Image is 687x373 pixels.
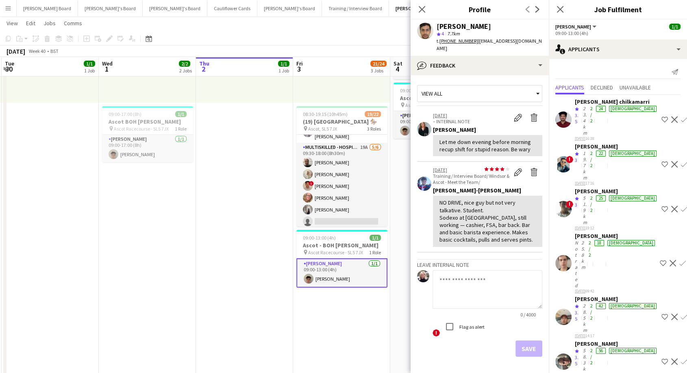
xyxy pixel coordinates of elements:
[439,138,536,153] div: Let me down evening before morning recup shift for stupid reason. Be wary
[303,235,336,241] span: 09:00-13:00 (4h)
[555,24,598,30] button: [PERSON_NAME]
[607,240,655,246] div: [DEMOGRAPHIC_DATA]
[207,0,257,16] button: Cauliflower Cards
[433,126,542,133] div: [PERSON_NAME]
[441,31,444,37] span: 4
[575,232,657,240] div: [PERSON_NAME]
[589,240,591,258] app-skills-label: 2/2
[575,143,658,150] div: [PERSON_NAME]
[439,199,536,243] div: NO DRIVE, nice guy but not very talkative. Student. Sodexo at [GEOGRAPHIC_DATA], still working — ...
[26,20,35,27] span: Edit
[590,105,593,124] app-skills-label: 2/2
[422,90,442,97] span: View all
[590,150,593,168] app-skills-label: 2/2
[575,188,658,195] div: [PERSON_NAME]
[591,85,613,90] span: Declined
[581,303,589,333] div: 28.5km
[549,39,687,59] div: Applicants
[369,249,381,255] span: 1 Role
[405,102,460,108] span: Ascot Racecourse - SL5 7JX
[417,261,542,268] h3: Leave internal note
[620,85,651,90] span: Unavailable
[555,24,591,30] span: Porter - BOH
[400,87,433,94] span: 09:00-13:00 (4h)
[437,38,478,44] span: t.
[296,143,387,229] app-card-role: Multiskilled - Hospitality19A5/609:30-18:00 (8h30m)[PERSON_NAME][PERSON_NAME]![PERSON_NAME][PERSO...
[575,136,585,141] tcxspan: Call 23-09-2025 via 3CX
[575,333,585,338] tcxspan: Call 25-09-2025 via 3CX
[549,4,687,15] h3: Job Fulfilment
[575,310,578,322] span: 3.5
[433,187,542,194] div: [PERSON_NAME]-[PERSON_NAME]
[17,0,78,16] button: [PERSON_NAME] Board
[198,64,209,74] span: 2
[175,111,187,117] span: 1/1
[590,303,593,321] app-skills-label: 2/2
[575,181,658,186] div: 17:16
[392,64,402,74] span: 4
[575,288,585,294] tcxspan: Call 24-09-2025 via 3CX
[575,333,658,338] div: 14:17
[575,288,657,294] div: 09:42
[566,201,573,208] span: !
[40,18,59,28] a: Jobs
[109,111,141,117] span: 09:00-17:00 (8h)
[609,303,657,309] div: [DEMOGRAPHIC_DATA]
[437,38,542,51] span: | [EMAIL_ADDRESS][DOMAIN_NAME]
[5,60,14,67] span: Tue
[411,56,549,75] div: Feedback
[295,64,303,74] span: 3
[296,118,387,125] h3: (19) [GEOGRAPHIC_DATA] 🏇🏼
[514,312,542,318] span: 0 / 4000
[433,118,510,124] p: – INTERNAL NOTE
[575,225,585,231] tcxspan: Call 23-09-2025 via 3CX
[296,60,303,67] span: Fri
[296,106,387,227] app-job-card: 08:30-19:15 (10h45m)19/22(19) [GEOGRAPHIC_DATA] 🏇🏼 Ascot, SL5 7JX3 Roles[PERSON_NAME]![DEMOGRAPHI...
[581,195,589,225] div: 51.9km
[371,68,386,74] div: 3 Jobs
[575,354,578,366] span: 3.5
[575,295,658,303] div: [PERSON_NAME]
[102,135,193,162] app-card-role: [PERSON_NAME]1/109:00-17:00 (8h)[PERSON_NAME]
[179,61,190,67] span: 2/2
[370,235,381,241] span: 1/1
[61,18,85,28] a: Comms
[394,111,485,139] app-card-role: [PERSON_NAME]1/109:00-13:00 (4h)[PERSON_NAME]
[411,4,549,15] h3: Profile
[433,112,447,118] tcxspan: Call 13-06-2025 via 3CX
[308,126,337,132] span: Ascot, SL5 7JX
[446,31,461,37] span: 7.7km
[308,249,363,255] span: Ascot Racecourse - SL5 7JX
[50,48,59,54] div: BST
[102,118,193,125] h3: Ascot BOH [PERSON_NAME]
[596,303,606,309] div: 42
[575,240,580,288] div: Not rated
[590,195,593,213] app-skills-label: 2/2
[7,47,25,55] div: [DATE]
[575,202,577,208] span: 3
[566,156,573,163] span: !
[296,230,387,288] app-job-card: 09:00-13:00 (4h)1/1Ascot - BOH [PERSON_NAME] Ascot Racecourse - SL5 7JX1 Role[PERSON_NAME]1/109:0...
[175,126,187,132] span: 1 Role
[309,181,314,186] span: !
[580,240,587,288] div: 25.8km
[102,106,193,162] div: 09:00-17:00 (8h)1/1Ascot BOH [PERSON_NAME] Ascot Racecourse - SL5 7JX1 Role[PERSON_NAME]1/109:00-...
[143,0,207,16] button: [PERSON_NAME]'s Board
[458,323,485,329] label: Flag as alert
[365,111,381,117] span: 19/22
[84,61,95,67] span: 1/1
[394,83,485,139] app-job-card: 09:00-13:00 (4h)1/1Ascot - BOH [PERSON_NAME] Ascot Racecourse - SL5 7JX1 Role[PERSON_NAME]1/109:0...
[23,18,39,28] a: Edit
[433,329,440,336] span: !
[433,167,447,173] tcxspan: Call 04-06-2025 via 3CX
[278,61,289,67] span: 1/1
[394,60,402,67] span: Sat
[609,348,657,354] div: [DEMOGRAPHIC_DATA]
[7,20,18,27] span: View
[3,18,21,28] a: View
[27,48,47,54] span: Week 40
[575,112,578,124] span: 3.5
[590,347,593,366] app-skills-label: 2/2
[596,106,606,112] div: 24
